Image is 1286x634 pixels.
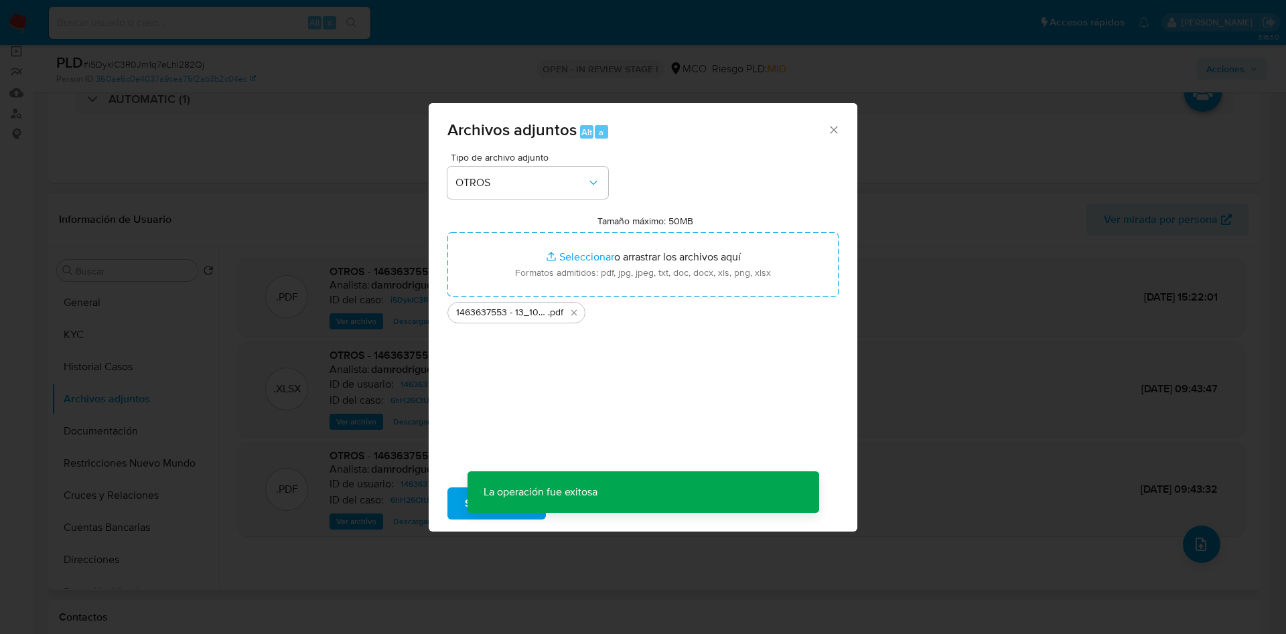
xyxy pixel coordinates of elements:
[465,489,528,518] span: Subir archivo
[451,153,612,162] span: Tipo de archivo adjunto
[569,489,612,518] span: Cancelar
[548,306,563,319] span: .pdf
[447,487,546,520] button: Subir archivo
[581,126,592,139] span: Alt
[599,126,603,139] span: a
[597,215,693,227] label: Tamaño máximo: 50MB
[456,306,548,319] span: 1463637553 - 13_10_2025
[455,176,587,189] span: OTROS
[447,167,608,199] button: OTROS
[447,297,839,323] ul: Archivos seleccionados
[468,471,614,513] p: La operación fue exitosa
[566,305,582,321] button: Eliminar 1463637553 - 13_10_2025.pdf
[827,123,839,135] button: Cerrar
[447,118,577,141] span: Archivos adjuntos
